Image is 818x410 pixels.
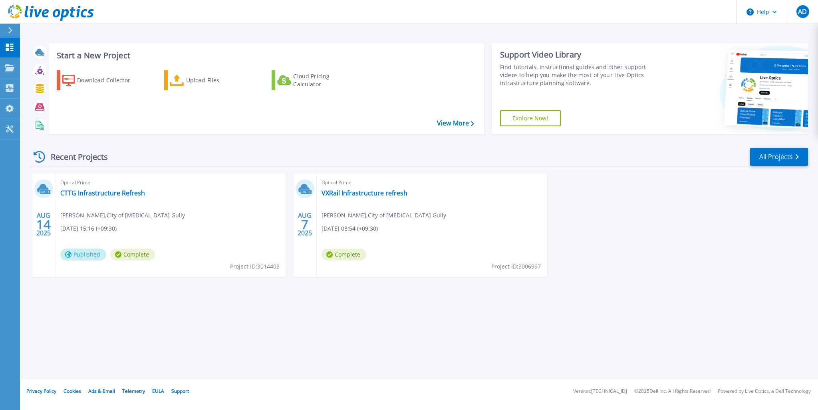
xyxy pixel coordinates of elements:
a: CTTG Infrastructure Refresh [60,189,145,197]
a: Support [171,388,189,394]
span: 14 [36,221,51,228]
span: Optical Prime [322,178,542,187]
a: Ads & Email [88,388,115,394]
div: Find tutorials, instructional guides and other support videos to help you make the most of your L... [500,63,662,87]
a: Privacy Policy [26,388,56,394]
span: [DATE] 08:54 (+09:30) [322,224,378,233]
a: Cookies [64,388,81,394]
div: Recent Projects [31,147,119,167]
span: [DATE] 15:16 (+09:30) [60,224,117,233]
div: AUG 2025 [297,210,312,239]
span: 7 [301,221,308,228]
span: Published [60,249,106,261]
span: [PERSON_NAME] , City of [MEDICAL_DATA] Gully [322,211,446,220]
div: Support Video Library [500,50,662,60]
span: Optical Prime [60,178,281,187]
a: Upload Files [164,70,253,90]
h3: Start a New Project [57,51,474,60]
a: EULA [152,388,164,394]
a: VXRail Infrastructure refresh [322,189,407,197]
div: Cloud Pricing Calculator [293,72,357,88]
span: Complete [110,249,155,261]
li: Powered by Live Optics, a Dell Technology [718,389,811,394]
span: AD [798,8,807,15]
span: Project ID: 3014403 [230,262,280,271]
span: Complete [322,249,366,261]
a: All Projects [750,148,808,166]
a: Explore Now! [500,110,561,126]
li: Version: [TECHNICAL_ID] [573,389,627,394]
span: Project ID: 3006997 [491,262,541,271]
a: Download Collector [57,70,146,90]
a: Cloud Pricing Calculator [272,70,361,90]
li: © 2025 Dell Inc. All Rights Reserved [634,389,711,394]
span: [PERSON_NAME] , City of [MEDICAL_DATA] Gully [60,211,185,220]
a: Telemetry [122,388,145,394]
div: Download Collector [77,72,141,88]
div: Upload Files [186,72,250,88]
div: AUG 2025 [36,210,51,239]
a: View More [437,119,474,127]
